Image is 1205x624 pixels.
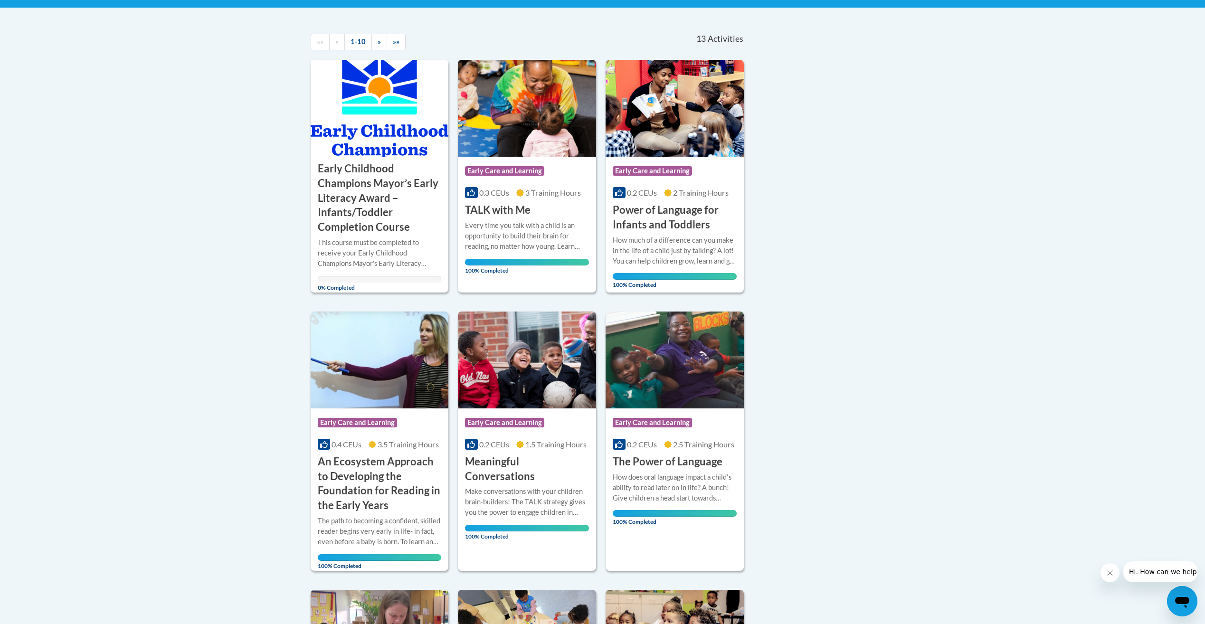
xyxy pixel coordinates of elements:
[458,312,596,408] img: Course Logo
[606,60,744,293] a: Course LogoEarly Care and Learning0.2 CEUs2 Training Hours Power of Language for Infants and Todd...
[318,554,442,569] span: 100% Completed
[673,188,729,197] span: 2 Training Hours
[311,60,449,293] a: Course Logo Early Childhood Champions Mayor’s Early Literacy Award – Infants/Toddler Completion C...
[318,516,442,547] div: The path to becoming a confident, skilled reader begins very early in life- in fact, even before ...
[613,203,737,232] h3: Power of Language for Infants and Toddlers
[613,510,737,525] span: 100% Completed
[318,418,397,427] span: Early Care and Learning
[613,418,692,427] span: Early Care and Learning
[465,166,544,176] span: Early Care and Learning
[311,60,449,157] img: Course Logo
[458,60,596,157] img: Course Logo
[696,34,706,44] span: 13
[465,259,589,274] span: 100% Completed
[318,554,442,561] div: Your progress
[318,237,442,269] div: This course must be completed to receive your Early Childhood Champions Mayor's Early Literacy Aw...
[613,273,737,288] span: 100% Completed
[613,472,737,503] div: How does oral language impact a childʹs ability to read later on in life? A bunch! Give children ...
[479,440,509,449] span: 0.2 CEUs
[1101,563,1120,582] iframe: Close message
[317,38,323,46] span: ««
[465,203,531,217] h3: TALK with Me
[525,188,581,197] span: 3 Training Hours
[458,312,596,571] a: Course LogoEarly Care and Learning0.2 CEUs1.5 Training Hours Meaningful ConversationsMake convers...
[1123,561,1197,582] iframe: Message from company
[311,312,449,571] a: Course LogoEarly Care and Learning0.4 CEUs3.5 Training Hours An Ecosystem Approach to Developing ...
[465,259,589,265] div: Your progress
[6,7,77,14] span: Hi. How can we help?
[613,454,722,469] h3: The Power of Language
[465,525,589,531] div: Your progress
[465,220,589,252] div: Every time you talk with a child is an opportunity to build their brain for reading, no matter ho...
[627,440,657,449] span: 0.2 CEUs
[335,38,339,46] span: «
[387,34,406,50] a: End
[606,312,744,408] img: Course Logo
[465,418,544,427] span: Early Care and Learning
[627,188,657,197] span: 0.2 CEUs
[344,34,372,50] a: 1-10
[465,454,589,484] h3: Meaningful Conversations
[673,440,734,449] span: 2.5 Training Hours
[606,60,744,157] img: Course Logo
[371,34,387,50] a: Next
[318,161,442,235] h3: Early Childhood Champions Mayor’s Early Literacy Award – Infants/Toddler Completion Course
[465,525,589,540] span: 100% Completed
[613,235,737,266] div: How much of a difference can you make in the life of a child just by talking? A lot! You can help...
[332,440,361,449] span: 0.4 CEUs
[708,34,743,44] span: Activities
[479,188,509,197] span: 0.3 CEUs
[525,440,587,449] span: 1.5 Training Hours
[318,454,442,513] h3: An Ecosystem Approach to Developing the Foundation for Reading in the Early Years
[329,34,345,50] a: Previous
[613,166,692,176] span: Early Care and Learning
[613,273,737,280] div: Your progress
[393,38,399,46] span: »»
[606,312,744,571] a: Course LogoEarly Care and Learning0.2 CEUs2.5 Training Hours The Power of LanguageHow does oral l...
[458,60,596,293] a: Course LogoEarly Care and Learning0.3 CEUs3 Training Hours TALK with MeEvery time you talk with a...
[378,440,439,449] span: 3.5 Training Hours
[378,38,381,46] span: »
[613,510,737,517] div: Your progress
[1167,586,1197,616] iframe: Button to launch messaging window
[311,34,330,50] a: Begining
[311,312,449,408] img: Course Logo
[465,486,589,518] div: Make conversations with your children brain-builders! The TALK strategy gives you the power to en...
